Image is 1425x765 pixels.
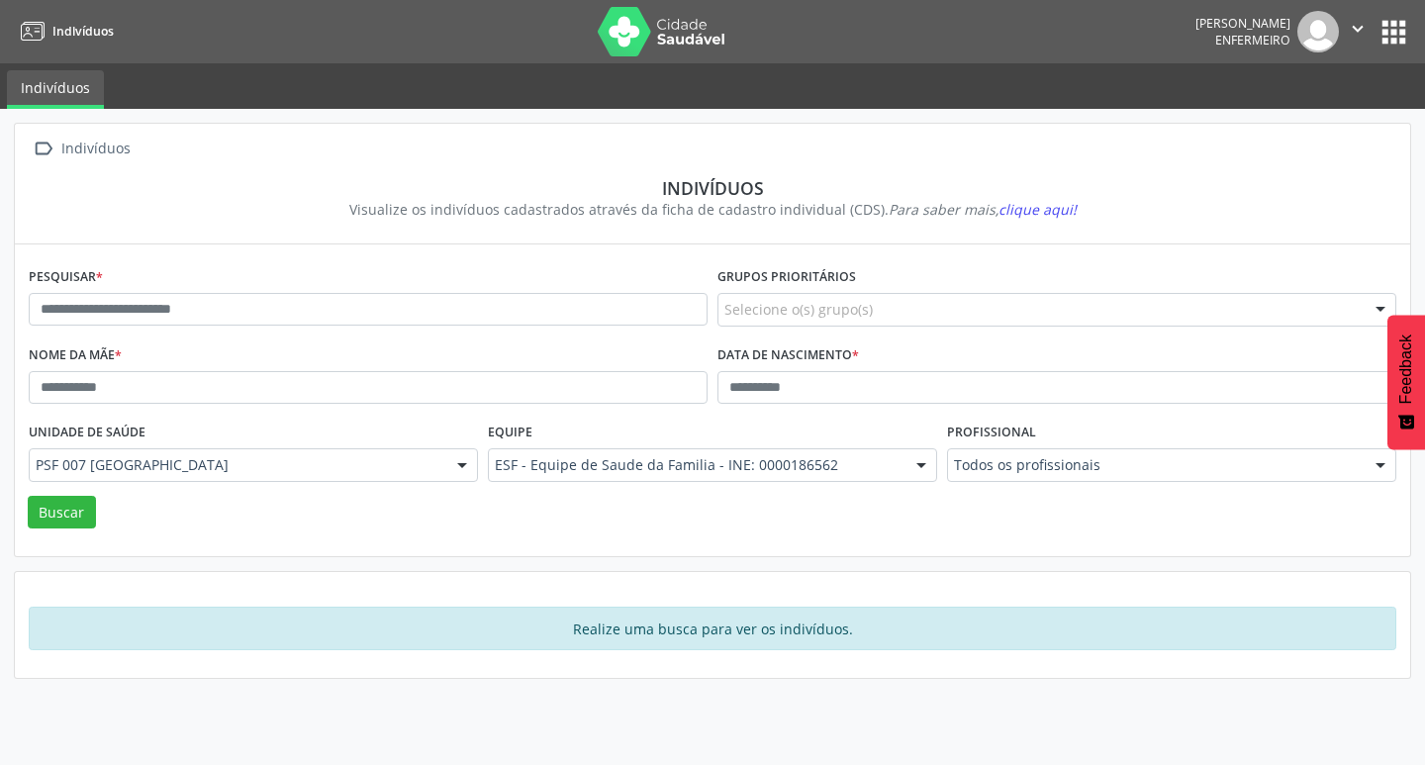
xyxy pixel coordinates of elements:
[954,455,1356,475] span: Todos os profissionais
[1377,15,1411,49] button: apps
[1195,15,1290,32] div: [PERSON_NAME]
[724,299,873,320] span: Selecione o(s) grupo(s)
[29,135,134,163] a:  Indivíduos
[57,135,134,163] div: Indivíduos
[36,455,437,475] span: PSF 007 [GEOGRAPHIC_DATA]
[1297,11,1339,52] img: img
[1347,18,1369,40] i: 
[29,418,145,448] label: Unidade de saúde
[889,200,1077,219] i: Para saber mais,
[43,177,1382,199] div: Indivíduos
[14,15,114,48] a: Indivíduos
[717,262,856,293] label: Grupos prioritários
[488,418,532,448] label: Equipe
[29,340,122,371] label: Nome da mãe
[1387,315,1425,449] button: Feedback - Mostrar pesquisa
[1397,335,1415,404] span: Feedback
[1339,11,1377,52] button: 
[29,135,57,163] i: 
[947,418,1036,448] label: Profissional
[495,455,897,475] span: ESF - Equipe de Saude da Familia - INE: 0000186562
[29,262,103,293] label: Pesquisar
[998,200,1077,219] span: clique aqui!
[1215,32,1290,48] span: Enfermeiro
[43,199,1382,220] div: Visualize os indivíduos cadastrados através da ficha de cadastro individual (CDS).
[52,23,114,40] span: Indivíduos
[28,496,96,529] button: Buscar
[29,607,1396,650] div: Realize uma busca para ver os indivíduos.
[7,70,104,109] a: Indivíduos
[717,340,859,371] label: Data de nascimento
